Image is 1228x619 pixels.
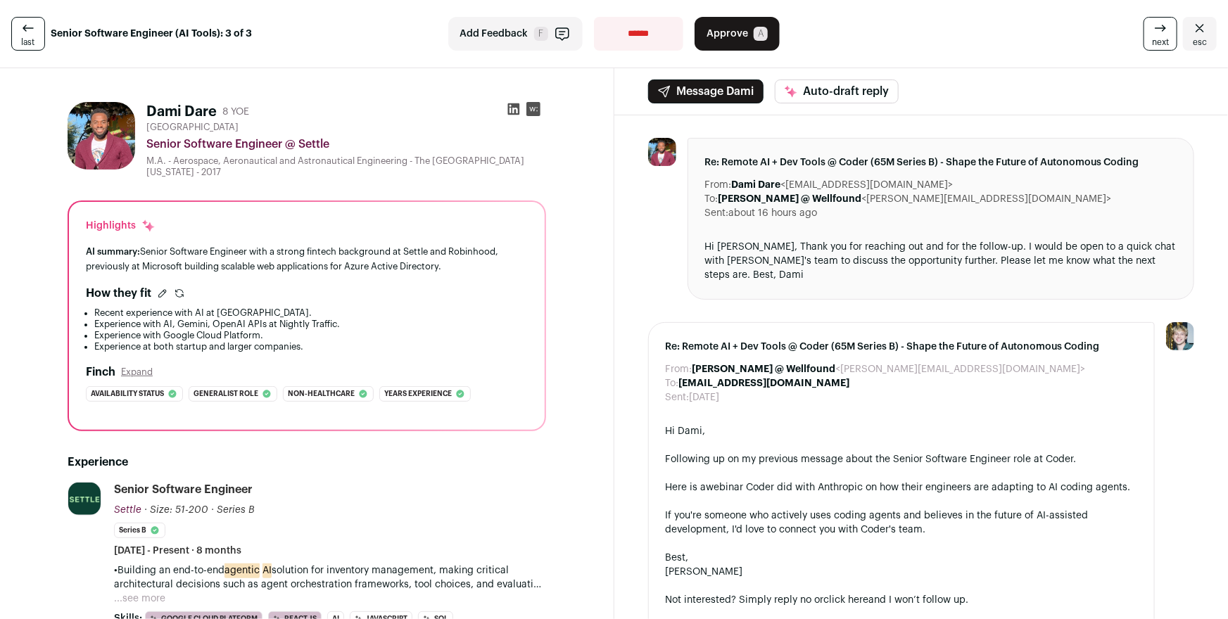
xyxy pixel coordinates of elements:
[211,503,214,517] span: ·
[679,378,850,388] b: [EMAIL_ADDRESS][DOMAIN_NAME]
[732,180,781,190] b: Dami Dare
[86,364,115,381] h2: Finch
[666,376,679,390] dt: To:
[114,482,253,497] div: Senior Software Engineer
[114,523,165,538] li: Series B
[114,563,546,592] p: •Building an end-to-end solution for inventory management, making critical architectural decision...
[1128,483,1131,492] span: .
[1183,17,1217,51] a: Close
[262,563,272,578] mark: AI
[222,105,249,119] div: 8 YOE
[114,505,141,515] span: Settle
[1144,17,1177,51] a: next
[705,206,729,220] dt: Sent:
[729,206,818,220] dd: about 16 hours ago
[705,155,1177,170] span: Re: Remote AI + Dev Tools @ Coder (65M Series B) - Shape the Future of Autonomous Coding
[666,390,690,404] dt: Sent:
[666,593,1138,607] div: Not interested? Simply reply no or and I won’t follow up.
[666,565,1138,579] div: [PERSON_NAME]
[707,27,748,41] span: Approve
[68,454,546,471] h2: Experience
[666,509,1138,537] div: If you're someone who actively uses coding agents and believes in the future of AI-assisted devel...
[86,247,140,256] span: AI summary:
[824,595,869,605] a: click here
[68,483,101,515] img: bdaa949bf6dbc6afaba94c5c682ef495bcd165df343fea92f3217f2d7c84e1df.jpg
[1152,37,1169,48] span: next
[194,387,258,401] span: Generalist role
[224,563,260,578] mark: agentic
[94,341,528,352] li: Experience at both startup and larger companies.
[666,340,1138,354] span: Re: Remote AI + Dev Tools @ Coder (65M Series B) - Shape the Future of Autonomous Coding
[146,102,217,122] h1: Dami Dare
[732,178,954,192] dd: <[EMAIL_ADDRESS][DOMAIN_NAME]>
[695,17,780,51] button: Approve A
[51,27,252,41] strong: Senior Software Engineer (AI Tools): 3 of 3
[775,79,899,103] button: Auto-draft reply
[754,27,768,41] span: A
[692,364,836,374] b: [PERSON_NAME] @ Wellfound
[86,244,528,274] div: Senior Software Engineer with a strong fintech background at Settle and Robinhood, previously at ...
[288,387,355,401] span: Non-healthcare
[94,330,528,341] li: Experience with Google Cloud Platform.
[144,505,208,515] span: · Size: 51-200
[91,387,164,401] span: Availability status
[86,219,156,233] div: Highlights
[146,122,239,133] span: [GEOGRAPHIC_DATA]
[121,366,153,378] button: Expand
[448,17,583,51] button: Add Feedback F
[648,138,676,166] img: 5a78b59b503741bbf9fd7e08a6306564eb61ae2285908e1b3e3947692f50ba8c.jpg
[1193,37,1207,48] span: esc
[705,192,719,206] dt: To:
[384,387,452,401] span: Years experience
[692,362,1086,376] dd: <[PERSON_NAME][EMAIL_ADDRESS][DOMAIN_NAME]>
[534,27,548,41] span: F
[94,307,528,319] li: Recent experience with AI at [GEOGRAPHIC_DATA].
[86,285,151,302] h2: How they fit
[146,155,546,178] div: M.A. - Aerospace, Aeronautical and Astronautical Engineering - The [GEOGRAPHIC_DATA][US_STATE] - ...
[648,79,764,103] button: Message Dami
[68,102,135,170] img: 5a78b59b503741bbf9fd7e08a6306564eb61ae2285908e1b3e3947692f50ba8c.jpg
[666,483,707,492] span: Here is a
[11,17,45,51] a: last
[705,240,1177,282] div: Hi [PERSON_NAME], Thank you for reaching out and for the follow-up. I would be open to a quick ch...
[22,37,35,48] span: last
[707,483,1128,492] a: webinar Coder did with Anthropic on how their engineers are adapting to AI coding agents
[217,505,255,515] span: Series B
[690,390,720,404] dd: [DATE]
[705,178,732,192] dt: From:
[719,194,862,204] b: [PERSON_NAME] @ Wellfound
[460,27,528,41] span: Add Feedback
[114,544,241,558] span: [DATE] - Present · 8 months
[666,452,1138,466] div: Following up on my previous message about the Senior Software Engineer role at Coder.
[666,362,692,376] dt: From:
[719,192,1112,206] dd: <[PERSON_NAME][EMAIL_ADDRESS][DOMAIN_NAME]>
[666,424,1138,438] div: Hi Dami,
[1166,322,1194,350] img: 6494470-medium_jpg
[666,551,1138,565] div: Best,
[114,592,165,606] button: ...see more
[94,319,528,330] li: Experience with AI, Gemini, OpenAI APIs at Nightly Traffic.
[146,136,546,153] div: Senior Software Engineer @ Settle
